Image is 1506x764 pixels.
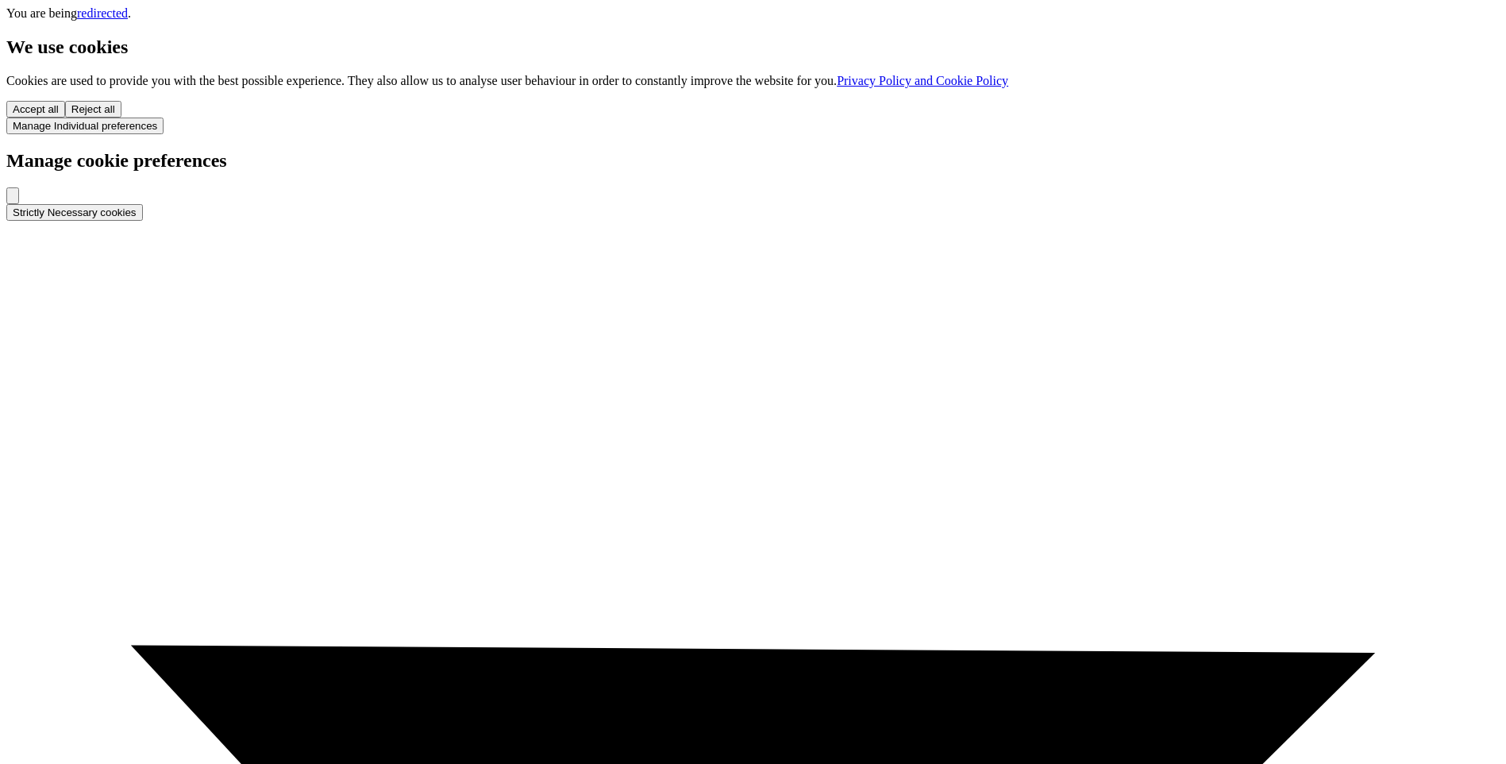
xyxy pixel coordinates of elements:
a: redirected [77,6,128,20]
span: Reject all [71,103,115,115]
button: Accept all [6,101,65,118]
span: Manage Individual preferences [13,120,157,132]
h2: Manage cookie preferences [6,150,1500,172]
p: Cookies are used to provide you with the best possible experience. They also allow us to analyse ... [6,74,1500,88]
button: Manage Individual preferences [6,118,164,134]
button: Close modal [6,187,19,204]
span: Accept all [13,103,59,115]
a: Privacy Policy and Cookie Policy [837,74,1008,87]
h2: We use cookies [6,37,1500,58]
button: Strictly Necessary cookies [6,204,143,221]
button: Reject all [65,101,121,118]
